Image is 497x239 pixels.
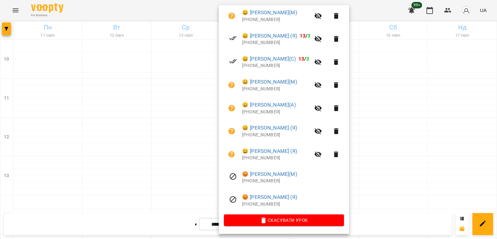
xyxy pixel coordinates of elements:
a: 😀 [PERSON_NAME] (Я) [242,124,297,132]
a: 😀 [PERSON_NAME] (Я) [242,32,297,40]
svg: Візит скасовано [229,173,237,180]
span: 13 [298,56,304,62]
button: Візит ще не сплачено. Додати оплату? [224,77,239,93]
p: [PHONE_NUMBER] [242,17,310,23]
svg: Візит сплачено [229,57,237,65]
span: Скасувати Урок [229,216,339,224]
span: 13 [300,33,305,39]
p: [PHONE_NUMBER] [242,201,344,208]
p: [PHONE_NUMBER] [242,109,310,115]
a: 😡 [PERSON_NAME](М) [242,170,297,178]
span: 3 [306,56,309,62]
p: [PHONE_NUMBER] [242,178,344,184]
a: 😀 [PERSON_NAME](А) [242,101,296,109]
a: 😀 [PERSON_NAME] (Я) [242,147,297,155]
button: Візит ще не сплачено. Додати оплату? [224,147,239,162]
b: / [300,33,311,39]
button: Скасувати Урок [224,214,344,226]
a: 😡 [PERSON_NAME] (Я) [242,193,297,201]
p: [PHONE_NUMBER] [242,63,310,69]
svg: Візит сплачено [229,34,237,42]
b: / [298,56,309,62]
svg: Візит скасовано [229,196,237,203]
button: Візит ще не сплачено. Додати оплату? [224,8,239,24]
a: 😀 [PERSON_NAME](М) [242,78,297,86]
a: 😀 [PERSON_NAME](С) [242,55,296,63]
span: 3 [307,33,310,39]
p: [PHONE_NUMBER] [242,132,310,138]
p: [PHONE_NUMBER] [242,40,310,46]
button: Візит ще не сплачено. Додати оплату? [224,123,239,139]
p: [PHONE_NUMBER] [242,86,310,92]
p: [PHONE_NUMBER] [242,155,310,161]
a: 😀 [PERSON_NAME](М) [242,9,297,17]
button: Візит ще не сплачено. Додати оплату? [224,100,239,116]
